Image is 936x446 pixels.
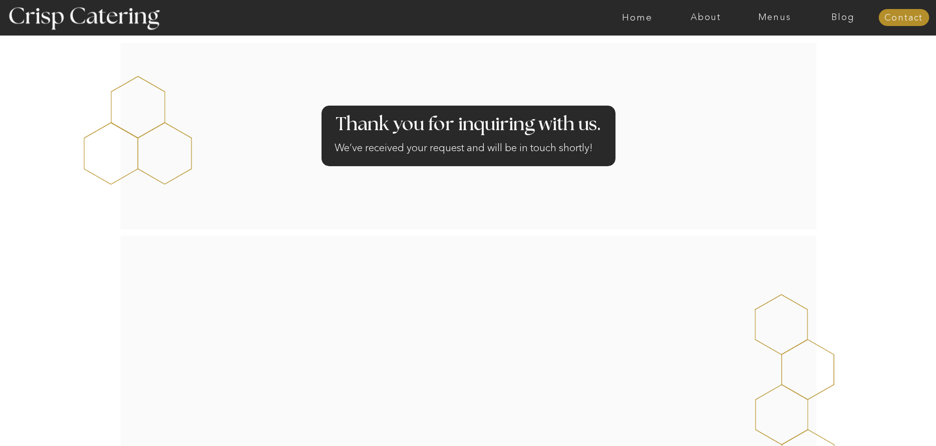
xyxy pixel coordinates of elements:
[740,13,809,23] a: Menus
[878,13,929,23] a: Contact
[836,396,936,446] iframe: podium webchat widget bubble
[603,13,672,23] a: Home
[672,13,740,23] a: About
[334,115,602,135] h2: Thank you for inquiring with us.
[809,13,877,23] a: Blog
[335,140,602,160] h2: We’ve received your request and will be in touch shortly!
